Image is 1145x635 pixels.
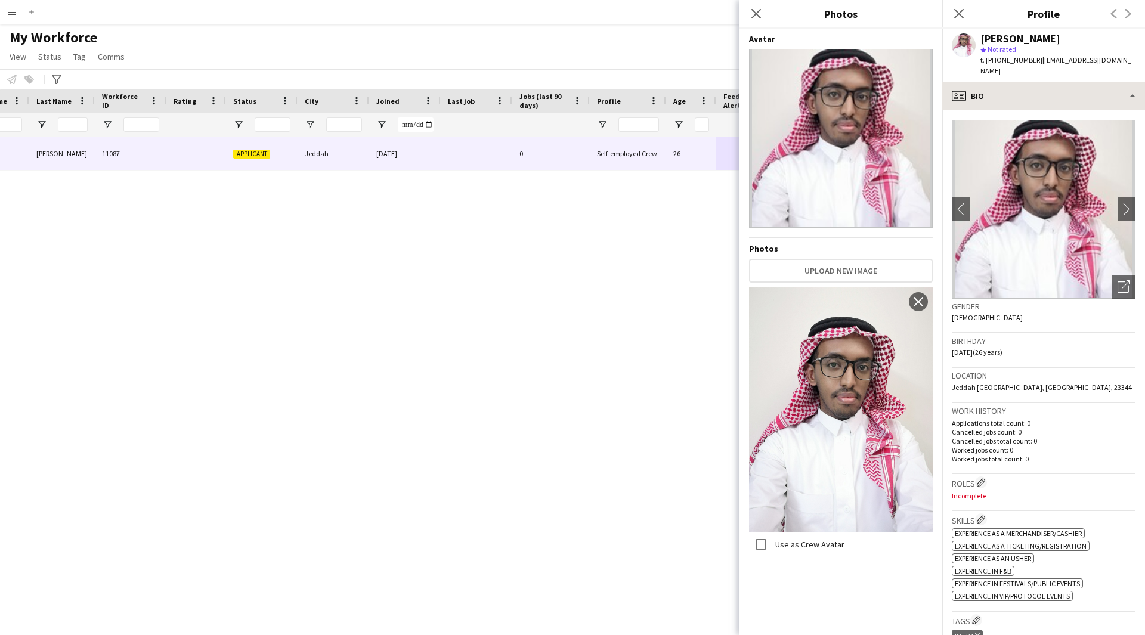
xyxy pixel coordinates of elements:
span: [DATE] (26 years) [952,348,1002,357]
input: Profile Filter Input [618,117,659,132]
h4: Avatar [749,33,933,44]
h3: Skills [952,513,1135,526]
a: View [5,49,31,64]
h3: Work history [952,405,1135,416]
span: Last Name [36,97,72,106]
span: Experience in Festivals/Public Events [955,579,1080,588]
span: City [305,97,318,106]
p: Cancelled jobs count: 0 [952,428,1135,436]
input: City Filter Input [326,117,362,132]
button: Open Filter Menu [233,119,244,130]
button: Open Filter Menu [597,119,608,130]
span: [DEMOGRAPHIC_DATA] [952,313,1023,322]
input: Age Filter Input [695,117,709,132]
a: Tag [69,49,91,64]
p: Applications total count: 0 [952,419,1135,428]
h3: Birthday [952,336,1135,346]
p: Worked jobs count: 0 [952,445,1135,454]
span: Age [673,97,686,106]
div: Open photos pop-in [1112,275,1135,299]
img: Crew avatar [749,49,933,228]
button: Open Filter Menu [305,119,315,130]
div: [DATE] [369,137,441,170]
p: Incomplete [952,491,1135,500]
h3: Profile [942,6,1145,21]
span: View [10,51,26,62]
h3: Roles [952,476,1135,489]
h4: Photos [749,243,933,254]
button: Open Filter Menu [102,119,113,130]
span: Rating [174,97,196,106]
button: Upload new image [749,259,933,283]
img: Crew photo 964827 [749,287,933,532]
div: Bio [942,82,1145,110]
span: Last job [448,97,475,106]
span: Workforce ID [102,92,145,110]
button: Open Filter Menu [673,119,684,130]
span: Comms [98,51,125,62]
span: Jeddah [GEOGRAPHIC_DATA], [GEOGRAPHIC_DATA], 23344 [952,383,1132,392]
span: My Workforce [10,29,97,47]
span: Experience as a Merchandiser/Cashier [955,529,1082,538]
input: Workforce ID Filter Input [123,117,159,132]
div: [PERSON_NAME] [980,33,1060,44]
span: Applicant [233,150,270,159]
img: Crew avatar or photo [952,120,1135,299]
div: 26 [666,137,716,170]
span: Jobs (last 90 days) [519,92,568,110]
h3: Gender [952,301,1135,312]
span: Not rated [988,45,1016,54]
h3: Photos [739,6,942,21]
span: t. [PHONE_NUMBER] [980,55,1042,64]
a: Comms [93,49,129,64]
h3: Location [952,370,1135,381]
span: Joined [376,97,400,106]
span: Experience in VIP/Protocol Events [955,591,1070,600]
span: Tag [73,51,86,62]
span: | [EMAIL_ADDRESS][DOMAIN_NAME] [980,55,1131,75]
p: Cancelled jobs total count: 0 [952,436,1135,445]
span: Experience as a Ticketing/Registration [955,541,1087,550]
p: Worked jobs total count: 0 [952,454,1135,463]
input: Last Name Filter Input [58,117,88,132]
app-action-btn: Advanced filters [49,72,64,86]
div: Jeddah [298,137,369,170]
span: Experience in F&B [955,566,1011,575]
div: 0 [512,137,590,170]
a: Status [33,49,66,64]
span: Profile [597,97,621,106]
div: [PERSON_NAME] [29,137,95,170]
span: Status [38,51,61,62]
div: 11087 [95,137,166,170]
span: Status [233,97,256,106]
div: Self-employed Crew [590,137,666,170]
h3: Tags [952,614,1135,627]
button: Open Filter Menu [36,119,47,130]
button: Open Filter Menu [376,119,387,130]
span: Feedback Alert [723,92,768,110]
label: Use as Crew Avatar [773,539,844,550]
span: Experience as an Usher [955,554,1031,563]
input: Joined Filter Input [398,117,434,132]
input: Status Filter Input [255,117,290,132]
